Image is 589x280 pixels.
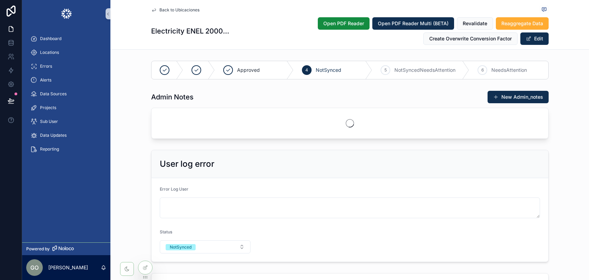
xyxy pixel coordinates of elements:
a: Data Updates [26,129,106,142]
span: Error Log User [160,186,188,192]
button: Open PDF Reader Multi (BETA) [372,17,454,30]
button: New Admin_notes [488,91,549,103]
span: NotSynced [316,67,341,74]
span: Open PDF Reader [323,20,364,27]
button: Reaggregate Data [496,17,549,30]
div: NotSynced [170,244,192,250]
span: Dashboard [40,36,61,41]
span: Projects [40,105,56,110]
span: Reporting [40,146,59,152]
a: Alerts [26,74,106,86]
span: 6 [481,67,484,73]
span: Create Overwrite Conversion Factor [429,35,512,42]
p: [PERSON_NAME] [48,264,88,271]
div: scrollable content [22,28,110,164]
a: Powered by [22,242,110,255]
img: App logo [61,8,72,19]
span: Approved [237,67,260,74]
a: Dashboard [26,32,106,45]
span: Reaggregate Data [501,20,543,27]
span: Back to Ubicaciones [159,7,199,13]
a: Locations [26,46,106,59]
h2: User log error [160,158,214,170]
span: Sub User [40,119,58,124]
button: Create Overwrite Conversion Factor [423,32,518,45]
span: NotSyncedNeedsAttention [394,67,455,74]
span: Open PDF Reader Multi (BETA) [378,20,449,27]
span: Status [160,229,172,234]
span: Errors [40,64,52,69]
span: 5 [384,67,387,73]
a: Projects [26,102,106,114]
span: Data Sources [40,91,67,97]
a: Back to Ubicaciones [151,7,199,13]
span: Alerts [40,77,51,83]
span: Locations [40,50,59,55]
span: GO [30,263,39,272]
a: Reporting [26,143,106,155]
a: Data Sources [26,88,106,100]
span: Powered by [26,246,50,252]
span: 4 [305,67,308,73]
button: Open PDF Reader [318,17,370,30]
span: NeedsAttention [491,67,527,74]
a: Sub User [26,115,106,128]
a: Errors [26,60,106,73]
h1: Admin Notes [151,92,194,102]
button: Select Button [160,240,251,253]
span: Data Updates [40,133,67,138]
button: Revalidate [457,17,493,30]
h1: Electricity ENEL 200015017 [151,26,229,36]
button: Edit [520,32,549,45]
span: Revalidate [463,20,487,27]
